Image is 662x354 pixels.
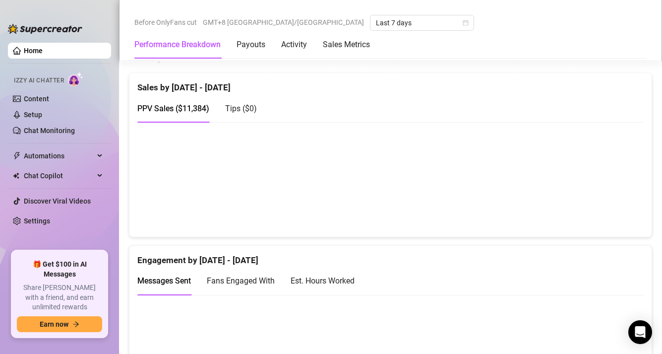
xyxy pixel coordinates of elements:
[463,20,469,26] span: calendar
[17,260,102,279] span: 🎁 Get $100 in AI Messages
[40,320,68,328] span: Earn now
[8,24,82,34] img: logo-BBDzfeDw.svg
[14,76,64,85] span: Izzy AI Chatter
[72,321,79,328] span: arrow-right
[24,217,50,225] a: Settings
[281,39,307,51] div: Activity
[24,111,42,119] a: Setup
[24,95,49,103] a: Content
[291,275,355,287] div: Est. Hours Worked
[134,39,221,51] div: Performance Breakdown
[628,320,652,344] div: Open Intercom Messenger
[376,15,468,30] span: Last 7 days
[137,73,644,94] div: Sales by [DATE] - [DATE]
[13,152,21,160] span: thunderbolt
[137,104,209,113] span: PPV Sales ( $11,384 )
[24,148,94,164] span: Automations
[24,47,43,55] a: Home
[323,39,370,51] div: Sales Metrics
[237,39,265,51] div: Payouts
[17,283,102,312] span: Share [PERSON_NAME] with a friend, and earn unlimited rewards
[225,104,257,113] span: Tips ( $0 )
[137,276,191,285] span: Messages Sent
[207,276,275,285] span: Fans Engaged With
[137,246,644,267] div: Engagement by [DATE] - [DATE]
[203,15,364,30] span: GMT+8 [GEOGRAPHIC_DATA]/[GEOGRAPHIC_DATA]
[13,172,19,179] img: Chat Copilot
[17,316,102,332] button: Earn nowarrow-right
[24,168,94,184] span: Chat Copilot
[134,15,197,30] span: Before OnlyFans cut
[24,127,75,135] a: Chat Monitoring
[24,197,91,205] a: Discover Viral Videos
[68,72,83,86] img: AI Chatter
